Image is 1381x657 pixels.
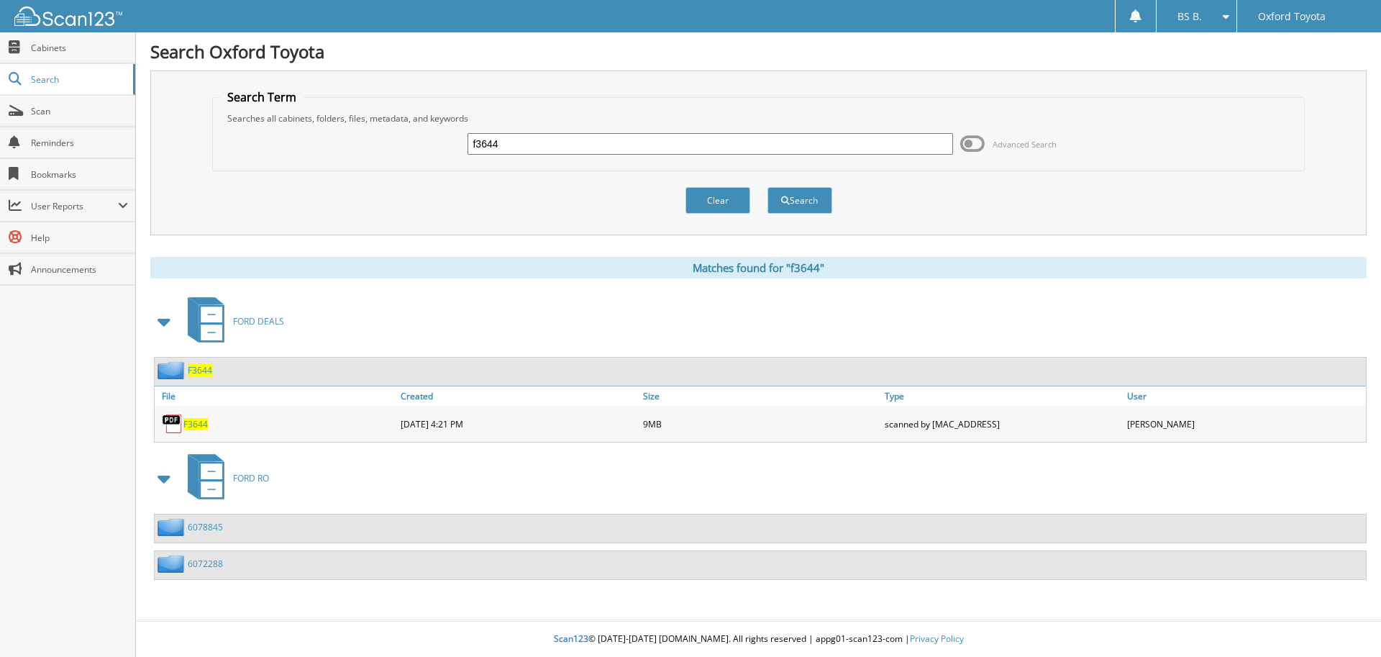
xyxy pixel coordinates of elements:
[767,187,832,214] button: Search
[158,361,188,379] img: folder2.png
[397,409,639,438] div: [DATE] 4:21 PM
[183,418,208,430] a: F3644
[150,40,1367,63] h1: Search Oxford Toyota
[1177,12,1202,21] span: BS B.
[1309,588,1381,657] iframe: Chat Widget
[179,293,284,350] a: FORD DEALS
[881,386,1124,406] a: Type
[188,364,212,376] a: F3644
[220,112,1298,124] div: Searches all cabinets, folders, files, metadata, and keywords
[136,622,1381,657] div: © [DATE]-[DATE] [DOMAIN_NAME]. All rights reserved | appg01-scan123-com |
[910,633,964,645] a: Privacy Policy
[1124,409,1366,438] div: [PERSON_NAME]
[685,187,750,214] button: Clear
[397,386,639,406] a: Created
[1258,12,1326,21] span: Oxford Toyota
[639,409,882,438] div: 9MB
[188,558,223,570] a: 6072288
[155,386,397,406] a: File
[14,6,122,26] img: scan123-logo-white.svg
[188,521,223,533] a: 6078845
[31,137,128,149] span: Reminders
[31,232,128,244] span: Help
[1124,386,1366,406] a: User
[31,168,128,181] span: Bookmarks
[150,257,1367,278] div: Matches found for "f3644"
[554,633,588,645] span: Scan123
[31,73,126,86] span: Search
[31,42,128,54] span: Cabinets
[881,409,1124,438] div: scanned by [MAC_ADDRESS]
[162,413,183,435] img: PDF.png
[233,472,269,484] span: FORD RO
[220,89,304,105] legend: Search Term
[233,315,284,327] span: FORD DEALS
[31,263,128,276] span: Announcements
[31,200,118,212] span: User Reports
[179,450,269,507] a: FORD RO
[31,105,128,117] span: Scan
[158,518,188,536] img: folder2.png
[639,386,882,406] a: Size
[158,555,188,573] img: folder2.png
[993,139,1057,150] span: Advanced Search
